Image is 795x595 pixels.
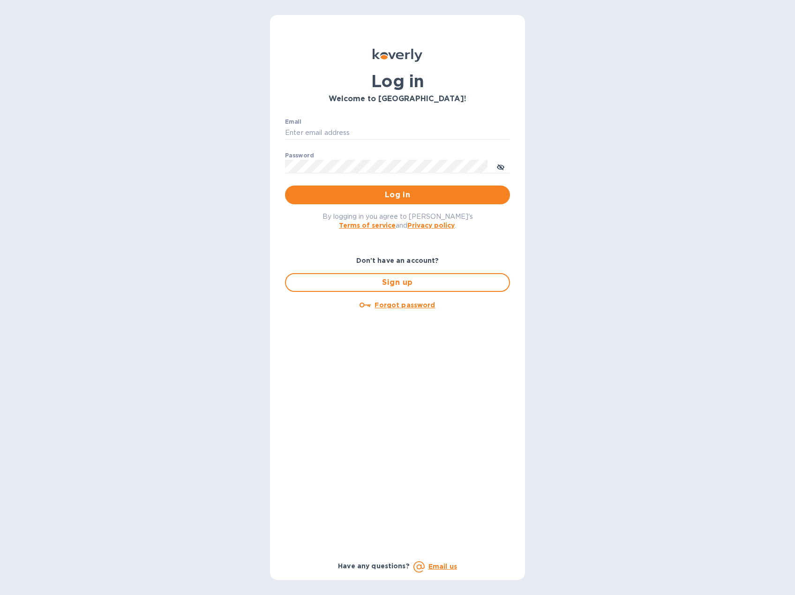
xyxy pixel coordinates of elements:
[407,222,455,229] a: Privacy policy
[285,126,510,140] input: Enter email address
[338,562,410,570] b: Have any questions?
[292,189,502,201] span: Log in
[285,273,510,292] button: Sign up
[428,563,457,570] a: Email us
[339,222,396,229] a: Terms of service
[322,213,473,229] span: By logging in you agree to [PERSON_NAME]'s and .
[285,186,510,204] button: Log in
[491,157,510,176] button: toggle password visibility
[373,49,422,62] img: Koverly
[285,119,301,125] label: Email
[293,277,502,288] span: Sign up
[285,153,314,158] label: Password
[285,95,510,104] h3: Welcome to [GEOGRAPHIC_DATA]!
[285,71,510,91] h1: Log in
[356,257,439,264] b: Don't have an account?
[375,301,435,309] u: Forgot password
